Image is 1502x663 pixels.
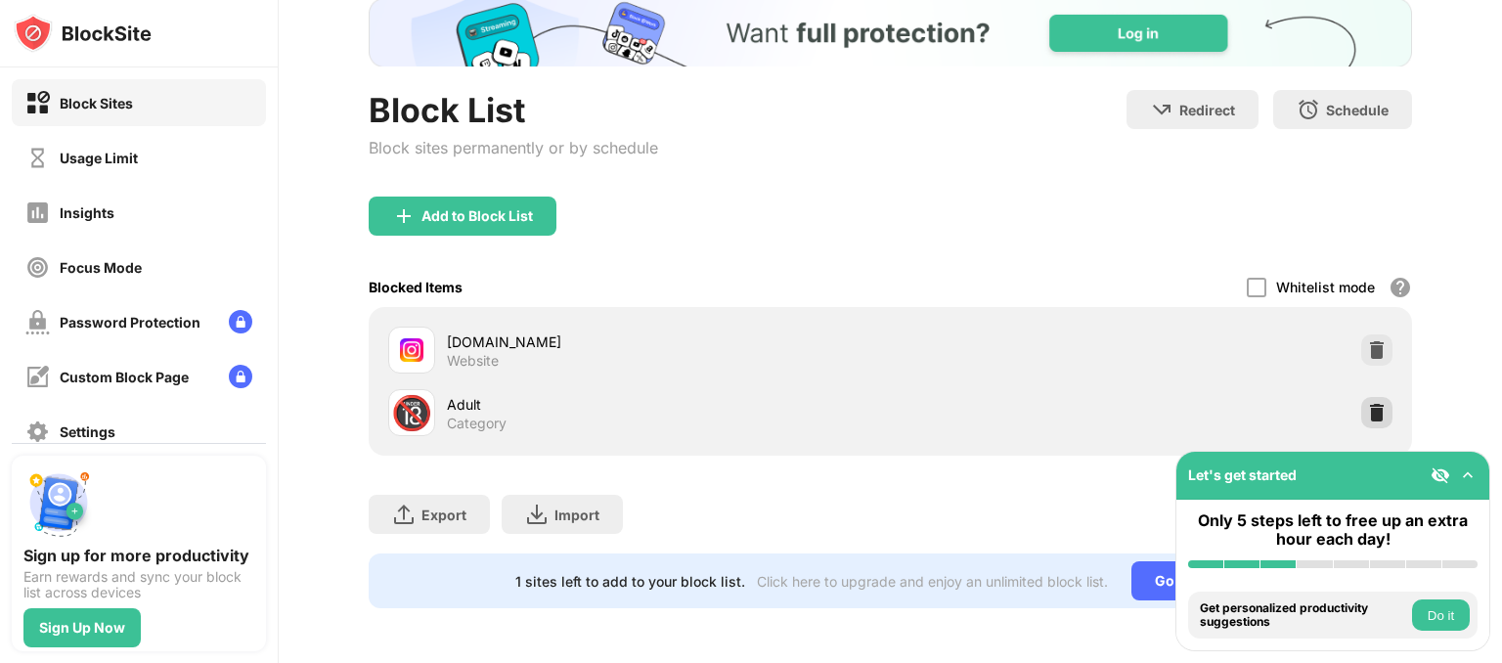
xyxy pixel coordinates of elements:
[1412,599,1470,631] button: Do it
[515,573,745,590] div: 1 sites left to add to your block list.
[421,208,533,224] div: Add to Block List
[60,150,138,166] div: Usage Limit
[369,279,463,295] div: Blocked Items
[25,200,50,225] img: insights-off.svg
[1179,102,1235,118] div: Redirect
[1188,466,1297,483] div: Let's get started
[447,331,890,352] div: [DOMAIN_NAME]
[23,467,94,538] img: push-signup.svg
[23,546,254,565] div: Sign up for more productivity
[1458,465,1478,485] img: omni-setup-toggle.svg
[23,569,254,600] div: Earn rewards and sync your block list across devices
[25,365,50,389] img: customize-block-page-off.svg
[25,146,50,170] img: time-usage-off.svg
[554,507,599,523] div: Import
[60,369,189,385] div: Custom Block Page
[25,310,50,334] img: password-protection-off.svg
[400,338,423,362] img: favicons
[25,91,50,115] img: block-on.svg
[447,394,890,415] div: Adult
[1200,601,1407,630] div: Get personalized productivity suggestions
[39,620,125,636] div: Sign Up Now
[447,415,507,432] div: Category
[1131,561,1265,600] div: Go Unlimited
[14,14,152,53] img: logo-blocksite.svg
[421,507,466,523] div: Export
[229,365,252,388] img: lock-menu.svg
[1431,465,1450,485] img: eye-not-visible.svg
[60,314,200,331] div: Password Protection
[229,310,252,333] img: lock-menu.svg
[60,95,133,111] div: Block Sites
[25,420,50,444] img: settings-off.svg
[60,204,114,221] div: Insights
[369,138,658,157] div: Block sites permanently or by schedule
[25,255,50,280] img: focus-off.svg
[757,573,1108,590] div: Click here to upgrade and enjoy an unlimited block list.
[60,423,115,440] div: Settings
[447,352,499,370] div: Website
[60,259,142,276] div: Focus Mode
[1326,102,1389,118] div: Schedule
[1276,279,1375,295] div: Whitelist mode
[391,393,432,433] div: 🔞
[369,90,658,130] div: Block List
[1188,511,1478,549] div: Only 5 steps left to free up an extra hour each day!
